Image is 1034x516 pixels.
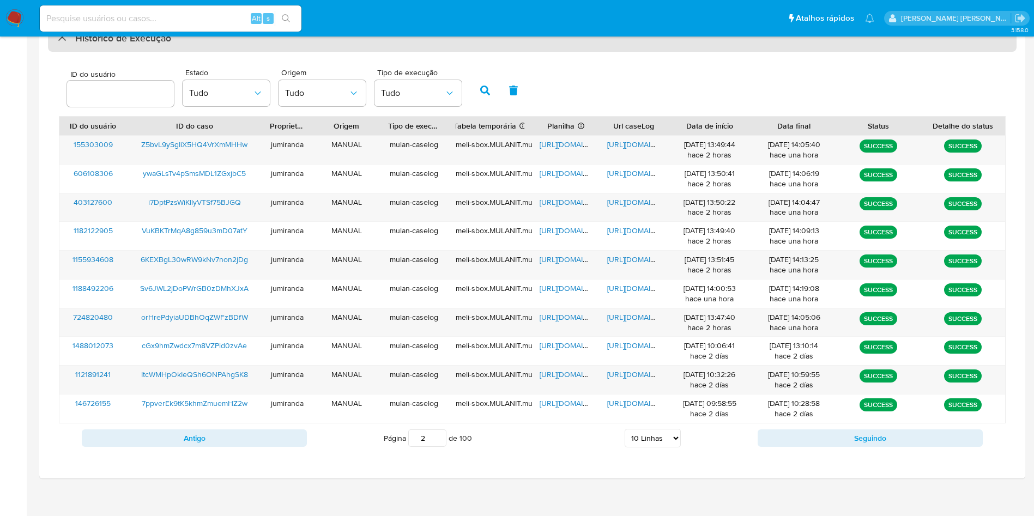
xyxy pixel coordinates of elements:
[1014,13,1026,24] a: Sair
[1011,26,1029,34] span: 3.158.0
[275,11,297,26] button: search-icon
[901,13,1011,23] p: juliane.miranda@mercadolivre.com
[267,13,270,23] span: s
[796,13,854,24] span: Atalhos rápidos
[40,11,301,26] input: Pesquise usuários ou casos...
[252,13,261,23] span: Alt
[865,14,874,23] a: Notificações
